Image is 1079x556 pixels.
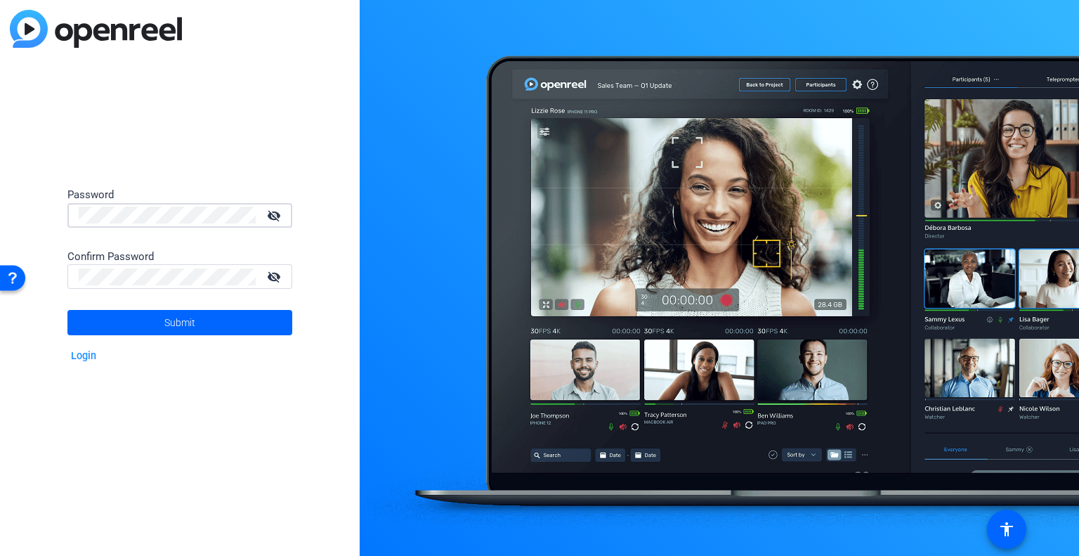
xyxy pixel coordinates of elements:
[164,305,195,340] span: Submit
[998,521,1015,538] mat-icon: accessibility
[10,10,182,48] img: blue-gradient.svg
[67,310,292,335] button: Submit
[259,266,292,287] mat-icon: visibility_off
[67,250,154,263] span: Confirm Password
[67,188,114,201] span: Password
[259,205,292,226] mat-icon: visibility_off
[71,350,96,362] a: Login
